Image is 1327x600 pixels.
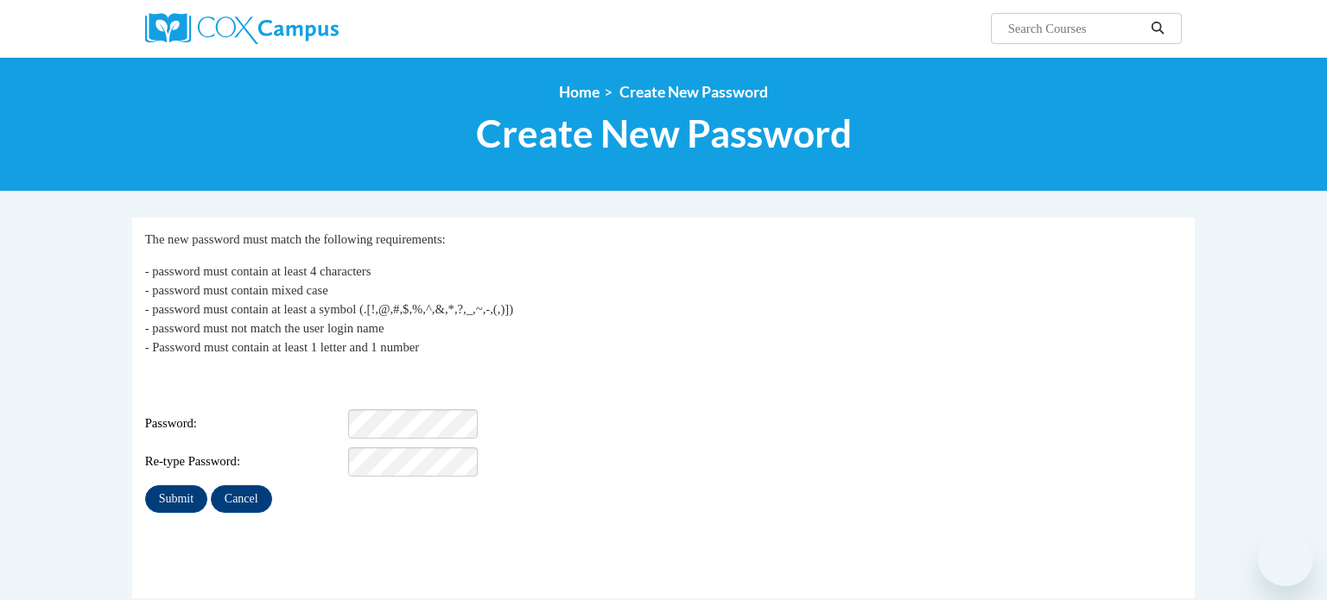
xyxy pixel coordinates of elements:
iframe: Button to launch messaging window [1258,531,1313,586]
input: Cancel [211,485,272,513]
button: Search [1145,18,1171,39]
a: Cox Campus [145,13,473,44]
span: Create New Password [476,111,852,156]
span: - password must contain at least 4 characters - password must contain mixed case - password must ... [145,264,513,354]
span: Password: [145,414,346,433]
a: Home [559,83,600,101]
span: Re-type Password: [145,452,346,471]
img: Cox Campus [145,13,339,44]
span: Create New Password [619,83,768,101]
span: The new password must match the following requirements: [145,232,446,246]
input: Search Courses [1006,18,1145,39]
input: Submit [145,485,207,513]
